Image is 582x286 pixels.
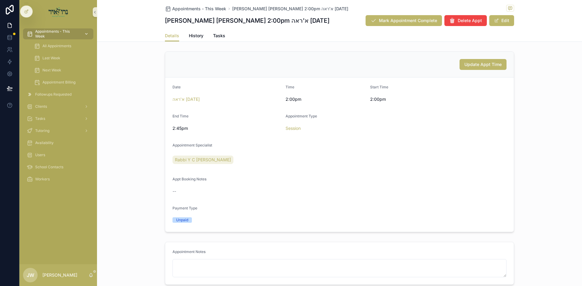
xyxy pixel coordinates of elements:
[42,44,71,48] span: All Appointments
[172,125,188,131] span: 2:45pm
[286,114,317,118] span: Appointment Type
[172,156,233,164] a: Rabbi Y C [PERSON_NAME]
[35,165,63,169] span: School Contacts
[42,272,77,278] p: [PERSON_NAME]
[30,77,93,88] a: Appointment Billing
[42,80,75,85] span: Appointment Billing
[464,61,502,67] span: Update Appt Time
[23,125,93,136] a: Tutoring
[370,96,386,102] span: 2:00pm
[48,7,68,17] img: App logo
[35,104,47,109] span: Clients
[35,116,45,121] span: Tasks
[23,150,93,160] a: Users
[458,18,482,24] span: Delete Appt
[286,96,301,102] span: 2:00pm
[23,137,93,148] a: Availability
[19,24,97,192] div: scrollable content
[189,30,203,42] a: History
[23,113,93,124] a: Tasks
[35,92,72,97] span: Followups Requested
[172,6,226,12] span: Appointments - This Week
[27,271,34,279] span: JW
[213,33,225,39] span: Tasks
[366,15,442,26] button: Mark Appointment Complete
[172,249,206,254] span: Appointment Notes
[23,162,93,173] a: School Contacts
[172,143,212,147] span: Appointment Specialist
[172,206,197,210] span: Payment Type
[460,59,507,70] button: Update Appt Time
[176,217,188,223] div: Unpaid
[23,174,93,185] a: Workers
[232,6,348,12] a: [PERSON_NAME] [PERSON_NAME] 2:00pm א'ראה [DATE]
[30,41,93,51] a: All Appointments
[286,85,294,89] span: Time
[286,125,301,131] a: Session
[489,15,514,26] button: Edit
[35,140,54,145] span: Availability
[213,30,225,42] a: Tasks
[165,6,226,12] a: Appointments - This Week
[172,177,206,181] span: Appt Booking Notes
[379,18,437,24] span: Mark Appointment Complete
[35,128,49,133] span: Tutoring
[172,96,200,102] a: א'ראה [DATE]
[35,29,79,39] span: Appointments - This Week
[23,28,93,39] a: Appointments - This Week
[172,114,189,118] span: End Time
[30,65,93,76] a: Next Week
[189,33,203,39] span: History
[42,68,61,73] span: Next Week
[35,153,45,157] span: Users
[175,157,231,163] span: Rabbi Y C [PERSON_NAME]
[42,56,60,61] span: Last Week
[444,15,487,26] button: Delete Appt
[165,16,329,25] h1: [PERSON_NAME] [PERSON_NAME] 2:00pm א'ראה [DATE]
[172,188,176,194] span: --
[165,33,179,39] span: Details
[23,89,93,100] a: Followups Requested
[172,85,181,89] span: Date
[35,177,50,182] span: Workers
[30,53,93,64] a: Last Week
[23,101,93,112] a: Clients
[370,85,388,89] span: Start Time
[165,30,179,42] a: Details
